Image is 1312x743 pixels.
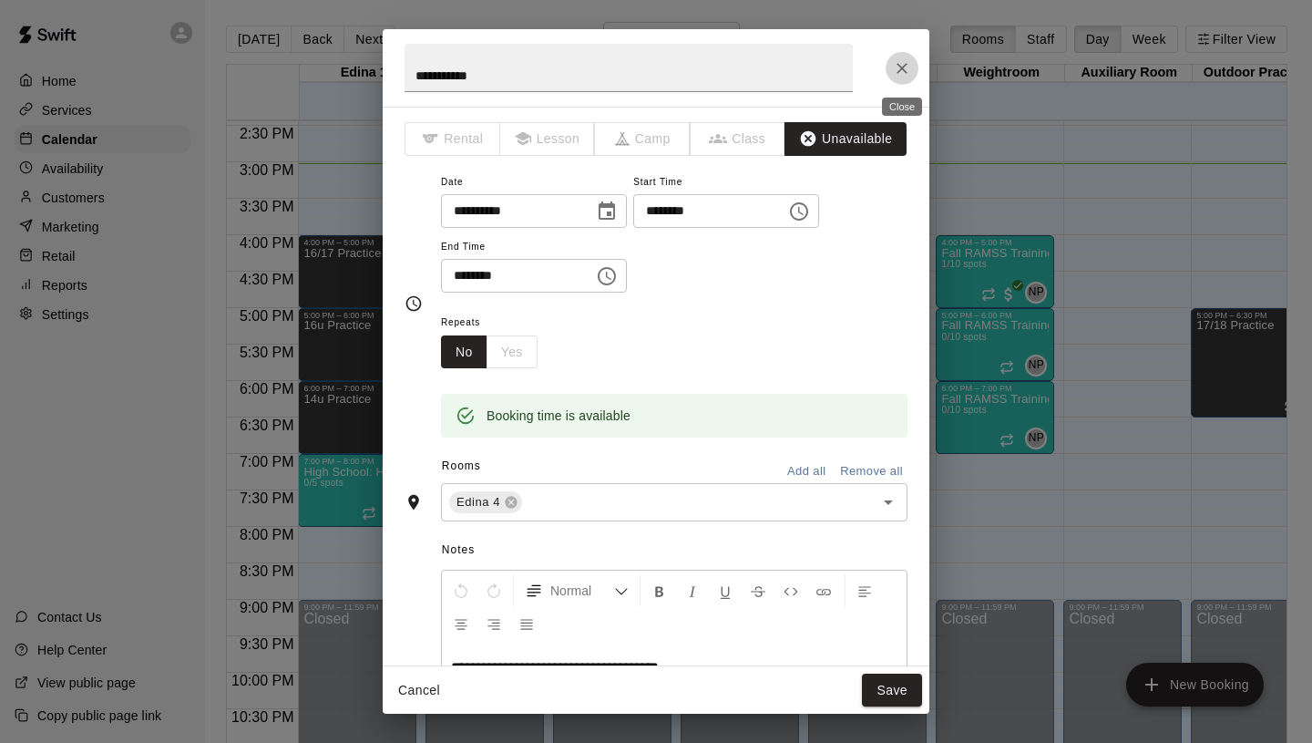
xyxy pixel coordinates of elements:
[777,458,835,486] button: Add all
[441,170,627,195] span: Date
[882,98,922,116] div: Close
[589,258,625,294] button: Choose time, selected time is 3:45 PM
[589,193,625,230] button: Choose date, selected date is Sep 9, 2025
[405,493,423,511] svg: Rooms
[441,235,627,260] span: End Time
[405,294,423,313] svg: Timing
[849,574,880,607] button: Left Align
[441,335,487,369] button: No
[449,491,522,513] div: Edina 4
[677,574,708,607] button: Format Italics
[442,536,907,565] span: Notes
[500,122,596,156] span: The type of an existing booking cannot be changed
[876,490,901,515] button: Open
[449,493,507,511] span: Edina 4
[446,574,477,607] button: Undo
[550,582,614,600] span: Normal
[775,574,806,607] button: Insert Code
[886,52,918,85] button: Close
[390,674,448,707] button: Cancel
[441,311,552,335] span: Repeats
[478,607,509,640] button: Right Align
[595,122,691,156] span: The type of an existing booking cannot be changed
[781,193,817,230] button: Choose time, selected time is 3:15 PM
[835,458,907,486] button: Remove all
[487,399,630,432] div: Booking time is available
[808,574,839,607] button: Insert Link
[441,335,538,369] div: outlined button group
[633,170,819,195] span: Start Time
[478,574,509,607] button: Redo
[511,607,542,640] button: Justify Align
[862,674,922,707] button: Save
[784,122,907,156] button: Unavailable
[710,574,741,607] button: Format Underline
[691,122,786,156] span: The type of an existing booking cannot be changed
[743,574,774,607] button: Format Strikethrough
[644,574,675,607] button: Format Bold
[446,607,477,640] button: Center Align
[442,459,481,472] span: Rooms
[405,122,500,156] span: The type of an existing booking cannot be changed
[518,574,636,607] button: Formatting Options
